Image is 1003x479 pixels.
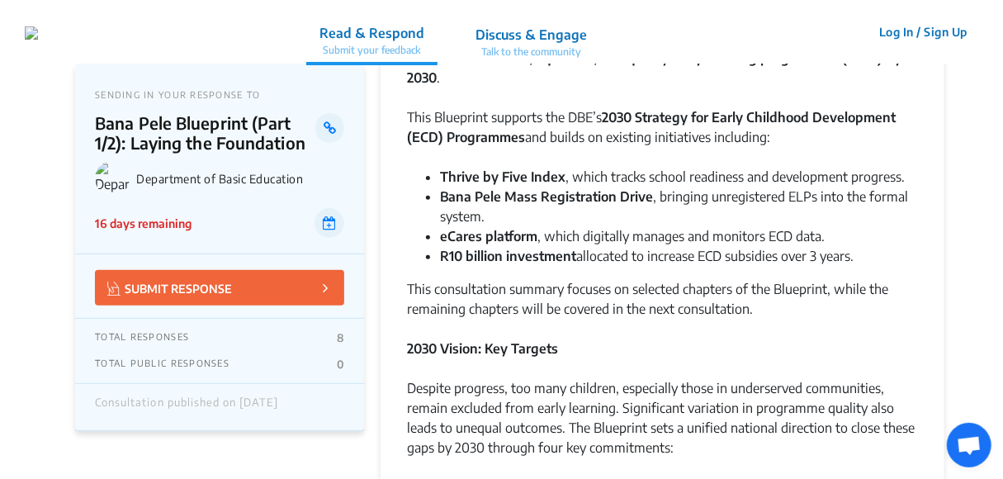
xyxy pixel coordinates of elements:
img: Department of Basic Education logo [95,161,130,196]
li: , which digitally manages and monitors ECD data. [440,226,918,246]
p: TOTAL RESPONSES [95,331,189,344]
div: This consultation summary focuses on selected chapters of the Blueprint, while the remaining chap... [407,279,918,339]
div: Consultation published on [DATE] [95,396,278,418]
div: This Blueprint supports the DBE’s and builds on existing initiatives including: [407,107,918,167]
p: Read & Respond [319,23,424,43]
p: SUBMIT RESPONSE [107,278,232,297]
div: Open chat [947,423,991,467]
strong: eCares platform [440,228,537,244]
p: SENDING IN YOUR RESPONSE TO [95,89,344,100]
strong: Thrive by Five Index [440,168,565,185]
button: Log In / Sign Up [868,19,978,45]
strong: 2030 Vision: Key Targets [407,340,558,357]
p: 16 days remaining [95,215,192,232]
li: , which tracks school readiness and development progress. [440,167,918,187]
img: Vector.jpg [107,282,121,296]
p: 0 [337,358,344,371]
div: Despite progress, too many children, especially those in underserved communities, remain excluded... [407,378,918,477]
strong: 2030 Strategy for Early Childhood Development (ECD) Programmes [407,109,896,145]
p: 8 [337,331,344,344]
p: Discuss & Engage [475,25,587,45]
p: Submit your feedback [319,43,424,58]
strong: Bana Pele Mass Registration Drive [440,188,653,205]
strong: R10 billion [440,248,503,264]
li: allocated to increase ECD subsidies over 3 years. [440,246,918,266]
p: Talk to the community [475,45,587,59]
p: Bana Pele Blueprint (Part 1/2): Laying the Foundation [95,113,315,153]
li: , bringing unregistered ELPs into the formal system. [440,187,918,226]
p: TOTAL PUBLIC RESPONSES [95,358,229,371]
button: SUBMIT RESPONSE [95,270,344,306]
img: r3bhv9o7vttlwasn7lg2llmba4yf [25,26,38,40]
strong: investment [506,248,576,264]
p: Department of Basic Education [136,172,344,186]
